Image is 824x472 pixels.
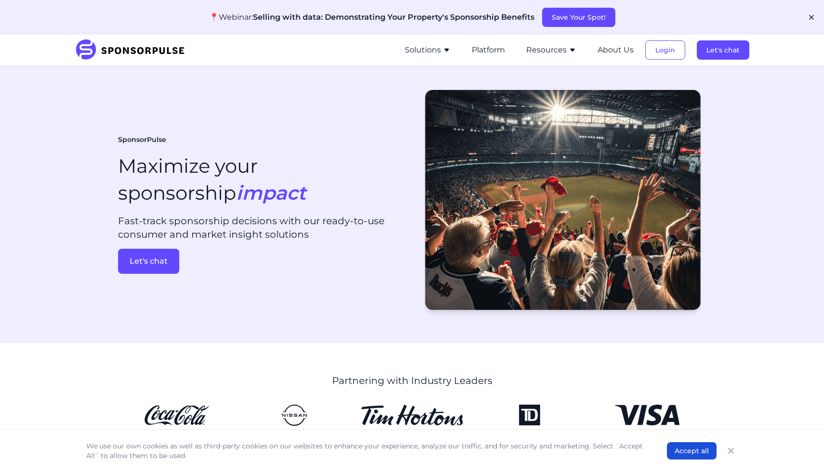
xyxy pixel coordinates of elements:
button: About Us [598,44,634,56]
a: About Us [598,46,634,54]
a: Platform [472,46,505,54]
p: We use our own cookies as well as third-party cookies on our websites to enhance your experience,... [86,441,648,460]
button: Accept all [667,442,717,459]
button: Let's chat [697,40,749,60]
a: Save Your Spot! [542,13,615,22]
p: Fast-track sponsorship decisions with our ready-to-use consumer and market insight solutions [118,214,404,241]
button: Solutions [405,44,451,56]
img: Nissan [243,405,346,426]
button: Close [724,444,738,458]
img: CocaCola [126,405,228,426]
img: TD [478,405,581,426]
p: 📍Webinar: [209,12,534,23]
span: SponsorPulse [118,135,166,145]
p: Partnering with Industry Leaders [192,374,633,387]
button: Login [645,40,685,60]
i: impact [236,181,306,204]
h1: Maximize your sponsorship [118,153,306,206]
a: Let's chat [118,249,404,274]
img: Visa [596,405,698,426]
img: SponsorPulse [75,39,192,61]
button: Save Your Spot! [542,8,615,27]
button: Platform [472,44,505,56]
button: Let's chat [118,249,179,274]
img: Tim Hortons [361,405,463,426]
a: Login [645,46,685,54]
a: Let's chat [697,46,749,54]
button: Resources [526,44,576,56]
span: Selling with data: Demonstrating Your Property's Sponsorship Benefits [253,13,534,22]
